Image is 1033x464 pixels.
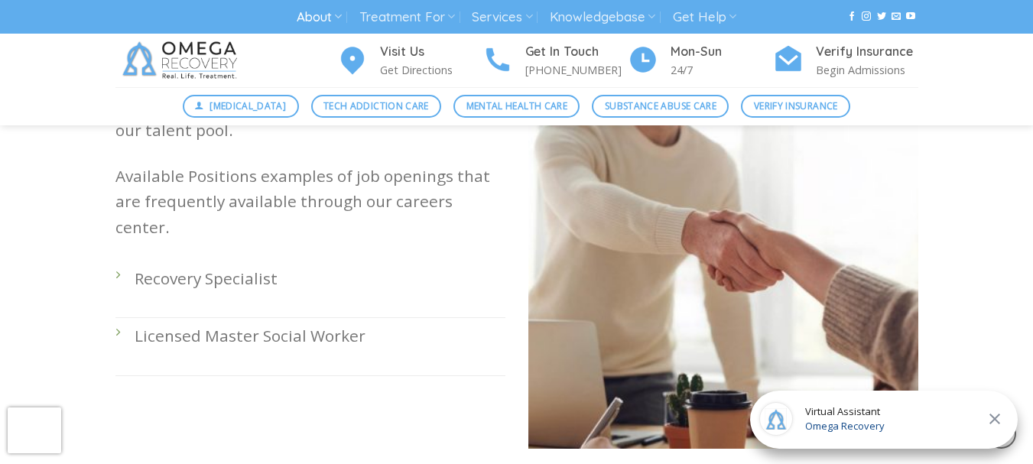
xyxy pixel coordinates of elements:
a: Mental Health Care [453,95,580,118]
a: Follow on Instagram [862,11,871,22]
span: Verify Insurance [754,99,838,113]
p: Licensed Master Social Worker [135,323,505,349]
span: Substance Abuse Care [605,99,716,113]
a: Visit Us Get Directions [337,42,482,79]
a: Verify Insurance Begin Admissions [773,42,918,79]
span: Mental Health Care [466,99,567,113]
a: Send us an email [892,11,901,22]
p: Begin Admissions [816,61,918,79]
h4: Get In Touch [525,42,628,62]
a: Follow on Facebook [847,11,856,22]
a: Knowledgebase [550,3,655,31]
span: Tech Addiction Care [323,99,429,113]
p: Available Positions examples of job openings that are frequently available through our careers ce... [115,164,505,240]
img: Omega Recovery [115,34,249,87]
p: Get Directions [380,61,482,79]
h4: Visit Us [380,42,482,62]
p: 24/7 [671,61,773,79]
a: About [297,3,342,31]
h4: Verify Insurance [816,42,918,62]
p: Recovery Specialist [135,266,505,291]
a: Tech Addiction Care [311,95,442,118]
a: Services [472,3,532,31]
span: [MEDICAL_DATA] [210,99,286,113]
a: Follow on YouTube [906,11,915,22]
a: [MEDICAL_DATA] [183,95,299,118]
a: Substance Abuse Care [592,95,729,118]
a: Treatment For [359,3,455,31]
h4: Mon-Sun [671,42,773,62]
a: Verify Insurance [741,95,850,118]
a: Follow on Twitter [877,11,886,22]
p: [PHONE_NUMBER] [525,61,628,79]
a: Get Help [673,3,736,31]
a: Get In Touch [PHONE_NUMBER] [482,42,628,79]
